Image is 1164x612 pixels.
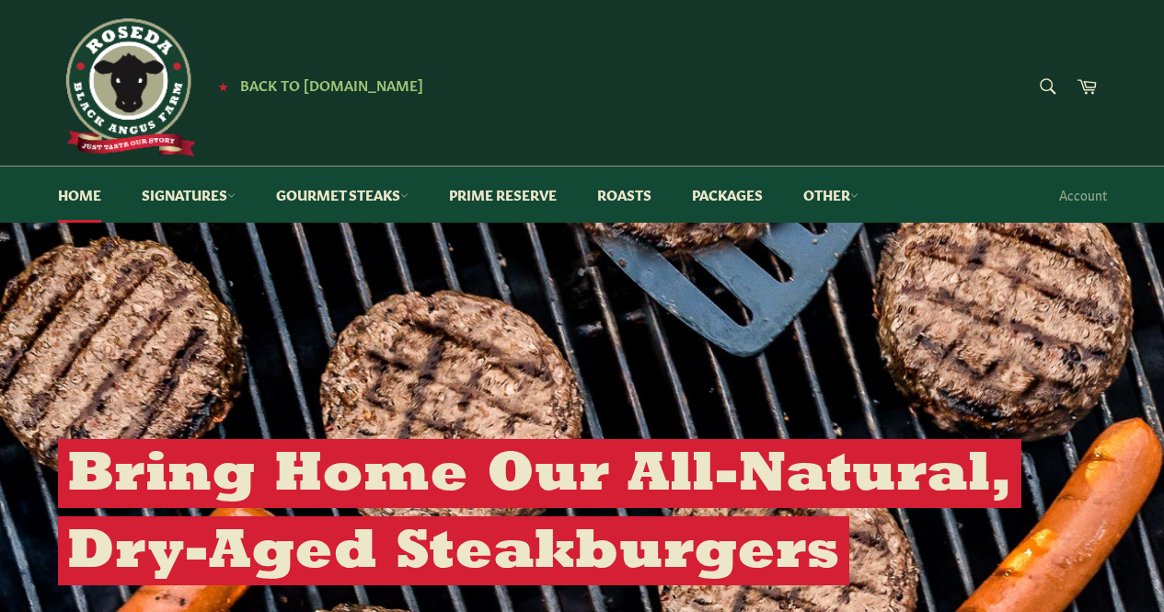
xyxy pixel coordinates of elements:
[431,167,575,223] a: Prime Reserve
[209,78,423,93] a: ★ Back to [DOMAIN_NAME]
[40,167,120,223] a: Home
[58,439,1021,585] h2: Bring Home Our All-Natural, Dry-Aged Steakburgers
[785,167,877,223] a: Other
[258,167,427,223] a: Gourmet Steaks
[240,75,423,94] span: Back to [DOMAIN_NAME]
[1050,167,1116,222] a: Account
[58,18,196,156] img: Roseda Beef
[218,78,228,93] span: ★
[123,167,254,223] a: Signatures
[579,167,670,223] a: Roasts
[674,167,781,223] a: Packages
